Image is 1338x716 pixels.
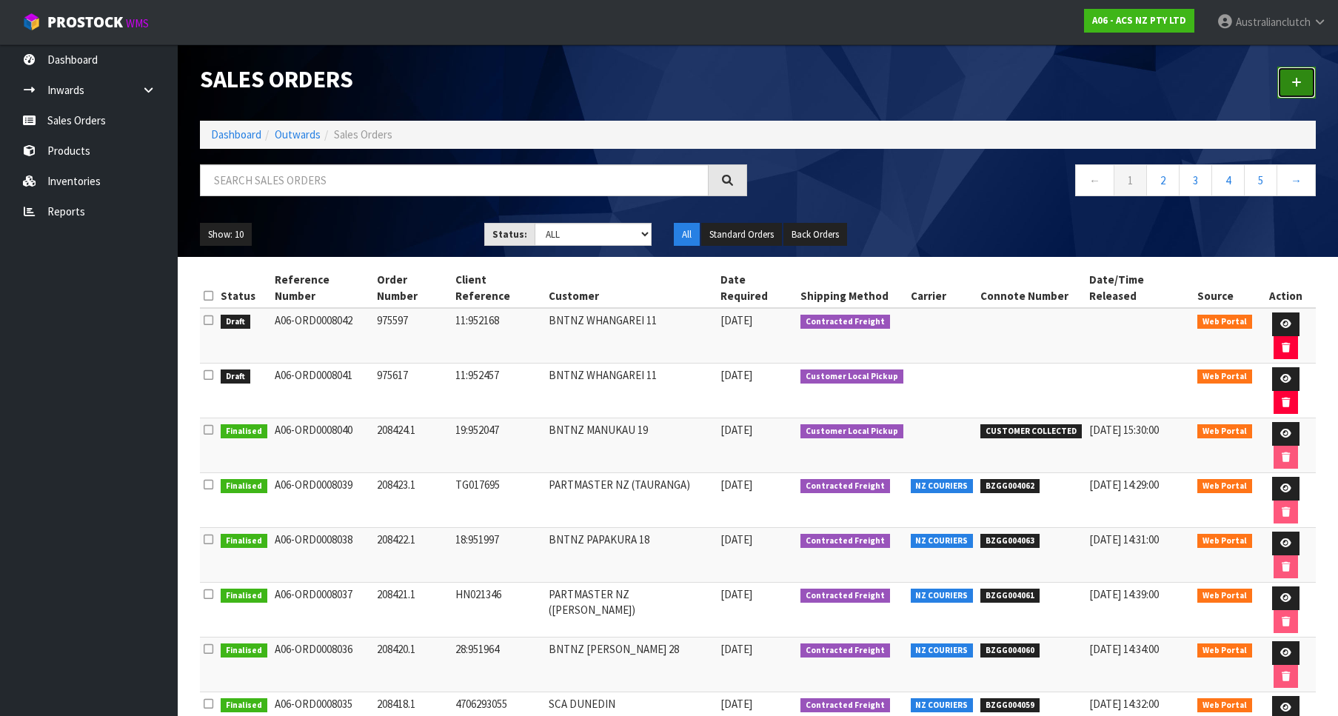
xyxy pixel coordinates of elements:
a: 3 [1179,164,1212,196]
span: Contracted Freight [800,589,890,603]
th: Reference Number [271,268,373,308]
button: All [674,223,700,247]
td: 18:951997 [452,528,545,583]
th: Date/Time Released [1086,268,1194,308]
span: [DATE] [720,532,752,546]
span: Customer Local Pickup [800,424,903,439]
span: [DATE] [720,587,752,601]
a: 4 [1211,164,1245,196]
th: Client Reference [452,268,545,308]
span: Web Portal [1197,698,1252,713]
td: 11:952457 [452,364,545,418]
span: Draft [221,315,250,329]
button: Standard Orders [701,223,782,247]
span: NZ COURIERS [911,479,974,494]
td: 975617 [373,364,452,418]
span: Contracted Freight [800,534,890,549]
th: Date Required [717,268,797,308]
nav: Page navigation [769,164,1317,201]
input: Search sales orders [200,164,709,196]
span: [DATE] [720,368,752,382]
span: Finalised [221,479,267,494]
a: 5 [1244,164,1277,196]
td: 208423.1 [373,473,452,528]
span: BZGG004061 [980,589,1040,603]
td: 28:951964 [452,638,545,692]
a: 1 [1114,164,1147,196]
span: [DATE] 15:30:00 [1089,423,1159,437]
span: [DATE] [720,423,752,437]
span: Web Portal [1197,369,1252,384]
th: Status [217,268,271,308]
span: Web Portal [1197,424,1252,439]
th: Source [1194,268,1256,308]
span: Web Portal [1197,315,1252,329]
h1: Sales Orders [200,67,747,93]
td: PARTMASTER NZ (TAURANGA) [545,473,717,528]
span: Web Portal [1197,589,1252,603]
td: TG017695 [452,473,545,528]
span: BZGG004062 [980,479,1040,494]
span: NZ COURIERS [911,589,974,603]
img: cube-alt.png [22,13,41,31]
td: BNTNZ WHANGAREI 11 [545,364,717,418]
span: CUSTOMER COLLECTED [980,424,1082,439]
span: [DATE] [720,313,752,327]
span: [DATE] [720,697,752,711]
span: BZGG004059 [980,698,1040,713]
small: WMS [126,16,149,30]
td: A06-ORD0008042 [271,308,373,364]
span: Customer Local Pickup [800,369,903,384]
span: Web Portal [1197,479,1252,494]
span: [DATE] 14:39:00 [1089,587,1159,601]
span: Finalised [221,643,267,658]
th: Customer [545,268,717,308]
span: BZGG004063 [980,534,1040,549]
strong: Status: [492,228,527,241]
td: BNTNZ WHANGAREI 11 [545,308,717,364]
td: BNTNZ PAPAKURA 18 [545,528,717,583]
button: Back Orders [783,223,847,247]
span: Contracted Freight [800,643,890,658]
span: NZ COURIERS [911,643,974,658]
span: Contracted Freight [800,698,890,713]
td: A06-ORD0008041 [271,364,373,418]
td: 208422.1 [373,528,452,583]
a: Outwards [275,127,321,141]
span: [DATE] 14:32:00 [1089,697,1159,711]
span: Finalised [221,534,267,549]
span: NZ COURIERS [911,698,974,713]
a: 2 [1146,164,1180,196]
td: A06-ORD0008037 [271,583,373,638]
th: Order Number [373,268,452,308]
td: 19:952047 [452,418,545,473]
span: [DATE] 14:34:00 [1089,642,1159,656]
span: Finalised [221,424,267,439]
td: 975597 [373,308,452,364]
span: BZGG004060 [980,643,1040,658]
th: Action [1256,268,1316,308]
td: 11:952168 [452,308,545,364]
td: 208421.1 [373,583,452,638]
span: Sales Orders [334,127,392,141]
a: ← [1075,164,1114,196]
span: [DATE] 14:31:00 [1089,532,1159,546]
td: HN021346 [452,583,545,638]
td: BNTNZ [PERSON_NAME] 28 [545,638,717,692]
span: [DATE] [720,478,752,492]
span: Finalised [221,698,267,713]
span: [DATE] [720,642,752,656]
td: PARTMASTER NZ ([PERSON_NAME]) [545,583,717,638]
a: Dashboard [211,127,261,141]
td: BNTNZ MANUKAU 19 [545,418,717,473]
th: Carrier [907,268,977,308]
td: 208424.1 [373,418,452,473]
span: NZ COURIERS [911,534,974,549]
span: Contracted Freight [800,315,890,329]
td: A06-ORD0008038 [271,528,373,583]
span: Web Portal [1197,643,1252,658]
span: Australianclutch [1236,15,1311,29]
td: A06-ORD0008039 [271,473,373,528]
td: 208420.1 [373,638,452,692]
td: A06-ORD0008040 [271,418,373,473]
